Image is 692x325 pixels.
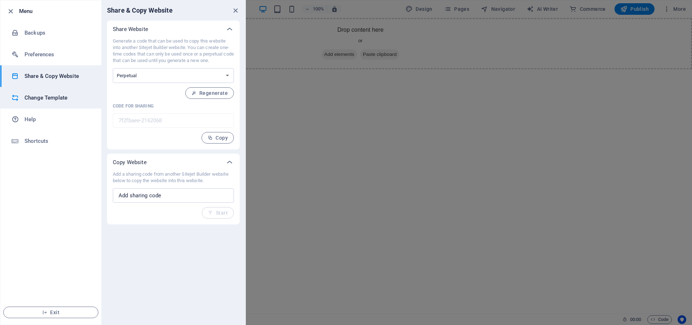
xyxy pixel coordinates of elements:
h6: Help [25,115,91,124]
span: Regenerate [191,90,228,96]
h6: Share & Copy Website [25,72,91,80]
h6: Change Template [25,93,91,102]
h6: Share & Copy Website [107,6,173,15]
button: Regenerate [185,87,234,99]
p: Share Website [113,26,148,33]
button: Exit [3,307,98,318]
input: Add sharing code [113,188,234,203]
span: Add elements [293,31,328,41]
span: Copy [208,135,228,141]
button: Copy [201,132,234,144]
p: Generate a code that can be used to copy this website into another Sitejet Builder website. You c... [113,38,234,64]
p: Add a sharing code from another Sitejet Builder website below to copy the website into this website. [113,171,234,184]
p: Code for sharing [113,103,234,109]
h6: Shortcuts [25,137,91,145]
span: Paste clipboard [331,31,371,41]
div: Copy Website [107,154,240,171]
div: Share Website [107,21,240,38]
a: Help [0,109,101,130]
p: Copy Website [113,159,147,166]
button: close [231,6,240,15]
h6: Preferences [25,50,91,59]
span: Exit [9,309,92,315]
h6: Backups [25,28,91,37]
h6: Menu [19,7,96,16]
